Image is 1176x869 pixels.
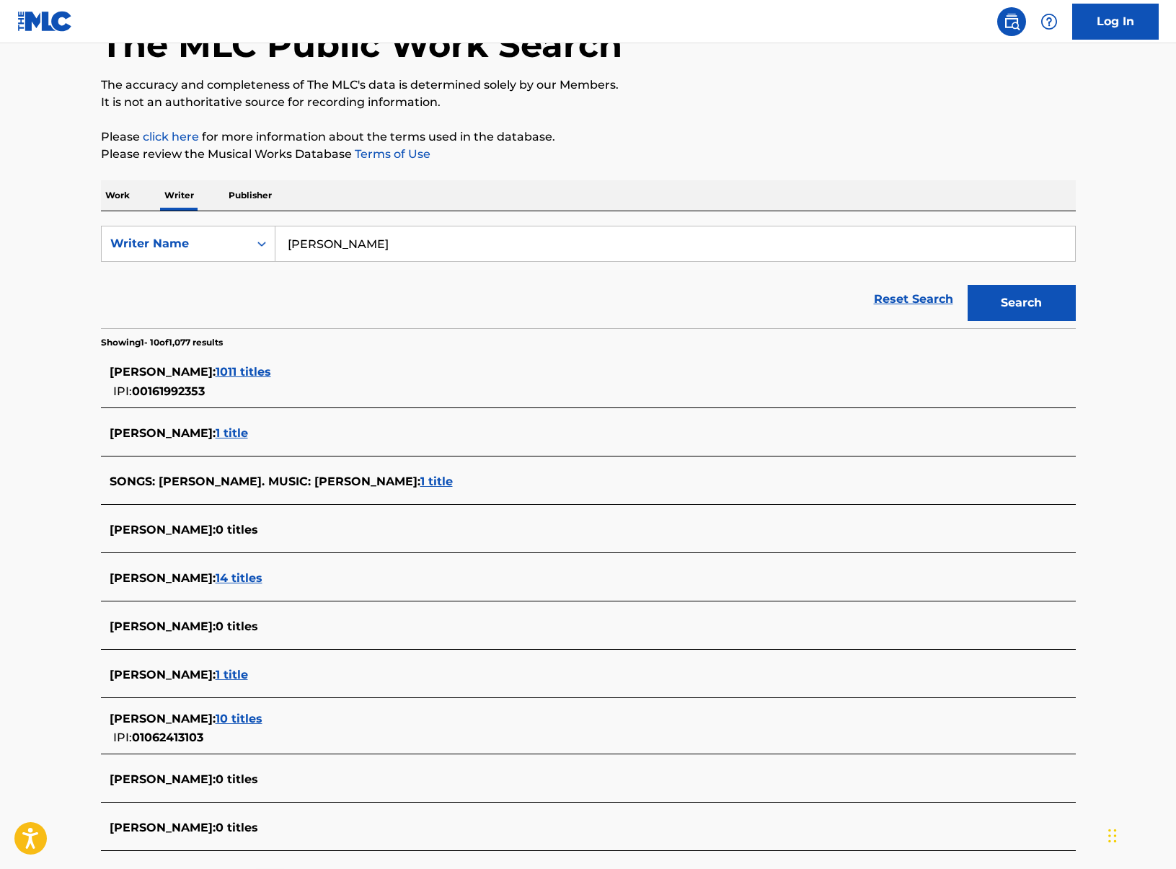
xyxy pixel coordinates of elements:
[216,571,262,585] span: 14 titles
[968,285,1076,321] button: Search
[132,384,205,398] span: 00161992353
[101,226,1076,328] form: Search Form
[110,821,216,834] span: [PERSON_NAME] :
[101,128,1076,146] p: Please for more information about the terms used in the database.
[110,619,216,633] span: [PERSON_NAME] :
[997,7,1026,36] a: Public Search
[17,11,73,32] img: MLC Logo
[110,571,216,585] span: [PERSON_NAME] :
[224,180,276,211] p: Publisher
[143,130,199,144] a: click here
[1003,13,1020,30] img: search
[101,146,1076,163] p: Please review the Musical Works Database
[132,731,203,744] span: 01062413103
[101,76,1076,94] p: The accuracy and completeness of The MLC's data is determined solely by our Members.
[113,731,132,744] span: IPI:
[352,147,430,161] a: Terms of Use
[867,283,960,315] a: Reset Search
[1035,7,1064,36] div: Help
[216,619,258,633] span: 0 titles
[216,712,262,725] span: 10 titles
[113,384,132,398] span: IPI:
[1040,13,1058,30] img: help
[216,365,271,379] span: 1011 titles
[101,336,223,349] p: Showing 1 - 10 of 1,077 results
[101,94,1076,111] p: It is not an authoritative source for recording information.
[1072,4,1159,40] a: Log In
[1108,814,1117,857] div: Drag
[110,712,216,725] span: [PERSON_NAME] :
[110,365,216,379] span: [PERSON_NAME] :
[1104,800,1176,869] iframe: Chat Widget
[110,235,240,252] div: Writer Name
[216,668,248,681] span: 1 title
[420,475,453,488] span: 1 title
[160,180,198,211] p: Writer
[216,821,258,834] span: 0 titles
[216,426,248,440] span: 1 title
[216,523,258,537] span: 0 titles
[216,772,258,786] span: 0 titles
[110,668,216,681] span: [PERSON_NAME] :
[110,475,420,488] span: SONGS: [PERSON_NAME]. MUSIC: [PERSON_NAME] :
[101,23,622,66] h1: The MLC Public Work Search
[110,772,216,786] span: [PERSON_NAME] :
[110,523,216,537] span: [PERSON_NAME] :
[110,426,216,440] span: [PERSON_NAME] :
[101,180,134,211] p: Work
